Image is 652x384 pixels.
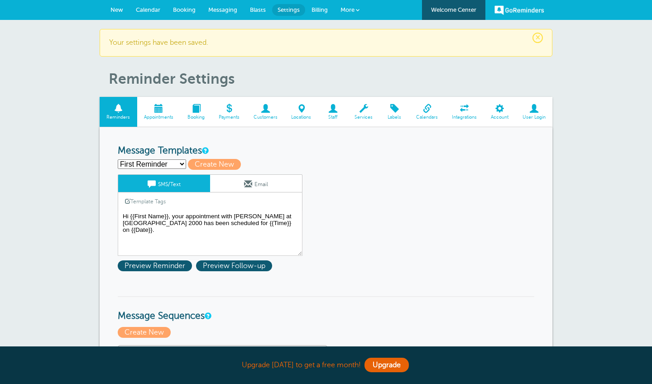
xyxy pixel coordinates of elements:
a: SMS/Text [118,175,210,192]
h1: Reminder Settings [109,70,552,87]
span: Preview Reminder [118,260,192,271]
a: Staff [318,97,348,127]
span: User Login [520,115,548,120]
span: Labels [384,115,405,120]
span: Settings [278,6,300,13]
a: Account [484,97,515,127]
h3: Message Templates [118,145,534,157]
span: New [110,6,123,13]
textarea: Hi {{First Name}}, your appointment with [PERSON_NAME] at [GEOGRAPHIC_DATA] 2000 has been schedul... [118,211,302,256]
a: Template Tags [118,192,173,210]
span: Locations [289,115,314,120]
span: Booking [185,115,207,120]
span: Messaging [208,6,237,13]
a: Customers [246,97,284,127]
span: Calendar [136,6,160,13]
a: Create New [188,160,245,168]
span: Account [488,115,511,120]
span: Billing [312,6,328,13]
a: Locations [284,97,318,127]
span: Blasts [250,6,266,13]
span: Payments [216,115,242,120]
a: User Login [515,97,552,127]
span: Preview Follow-up [196,260,272,271]
a: Booking [181,97,212,127]
a: Create New [118,328,173,336]
a: Preview Follow-up [196,262,274,270]
span: Services [352,115,375,120]
span: Booking [173,6,196,13]
a: Integrations [445,97,484,127]
a: Labels [380,97,409,127]
a: Preview Reminder [118,262,196,270]
span: Create New [188,159,241,170]
span: More [340,6,355,13]
a: Payments [211,97,246,127]
span: × [532,33,543,43]
span: Staff [323,115,343,120]
span: Customers [251,115,280,120]
div: Upgrade [DATE] to get a free month! [100,355,552,375]
span: Create New [118,327,171,338]
span: Appointments [142,115,176,120]
span: Integrations [450,115,479,120]
a: Calendars [409,97,445,127]
a: Settings [272,4,305,16]
a: Email [210,175,302,192]
p: Your settings have been saved. [109,38,543,47]
a: This is the wording for your reminder and follow-up messages. You can create multiple templates i... [202,148,207,154]
a: Services [348,97,380,127]
a: Appointments [137,97,181,127]
a: Upgrade [364,358,409,372]
span: Calendars [414,115,441,120]
a: Message Sequences allow you to setup multiple reminder schedules that can use different Message T... [205,313,210,319]
span: Reminders [104,115,133,120]
h3: Message Sequences [118,296,534,322]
